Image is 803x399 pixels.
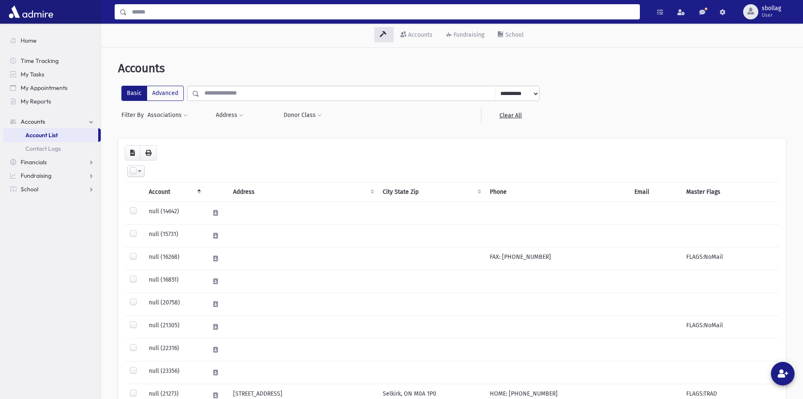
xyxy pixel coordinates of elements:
span: My Tasks [21,71,44,78]
button: CSV [125,145,140,160]
th: City State Zip : activate to sort column ascending [378,182,485,202]
div: Fundraising [452,31,484,38]
label: Basic [121,86,147,101]
a: Account List [3,128,98,142]
button: Address [215,108,244,123]
th: Account: activate to sort column descending [144,182,204,202]
td: null (20758) [144,293,204,316]
a: Accounts [3,115,101,128]
td: null (15731) [144,225,204,247]
td: null (22316) [144,339,204,361]
a: My Tasks [3,68,101,81]
a: Fundraising [439,24,491,47]
span: Home [21,37,37,44]
div: Accounts [406,31,432,38]
th: Address : activate to sort column ascending [228,182,378,202]
span: Accounts [118,61,165,75]
td: null (16268) [144,247,204,270]
th: Phone [485,182,629,202]
img: AdmirePro [7,3,55,20]
a: Home [3,34,101,47]
td: FAX: [PHONE_NUMBER] [485,247,629,270]
td: null (16851) [144,270,204,293]
span: Financials [21,158,47,166]
span: My Appointments [21,84,67,92]
a: Accounts [394,24,439,47]
a: School [3,182,101,196]
span: User [762,12,781,19]
button: Donor Class [283,108,322,123]
span: Accounts [21,118,45,125]
td: null (23356) [144,361,204,384]
span: sbollag [762,5,781,12]
a: School [491,24,530,47]
td: FLAGS:NoMail [681,316,779,339]
div: School [504,31,524,38]
a: Clear All [481,108,540,123]
th: Master Flags [681,182,779,202]
a: My Appointments [3,81,101,95]
td: FLAGS:NoMail [681,247,779,270]
label: Advanced [147,86,184,101]
td: null (21305) [144,316,204,339]
input: Search [127,4,639,19]
a: Time Tracking [3,54,101,68]
a: Contact Logs [3,142,101,155]
th: Email [629,182,681,202]
span: Contact Logs [25,145,61,152]
span: Account List [25,131,58,139]
span: My Reports [21,98,51,105]
span: Filter By [121,111,147,119]
a: My Reports [3,95,101,108]
div: FilterModes [121,86,184,101]
span: Fundraising [21,172,51,179]
span: School [21,185,38,193]
a: Fundraising [3,169,101,182]
button: Print [140,145,157,160]
span: Time Tracking [21,57,59,65]
a: Financials [3,155,101,169]
td: null (14642) [144,202,204,225]
button: Associations [147,108,188,123]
